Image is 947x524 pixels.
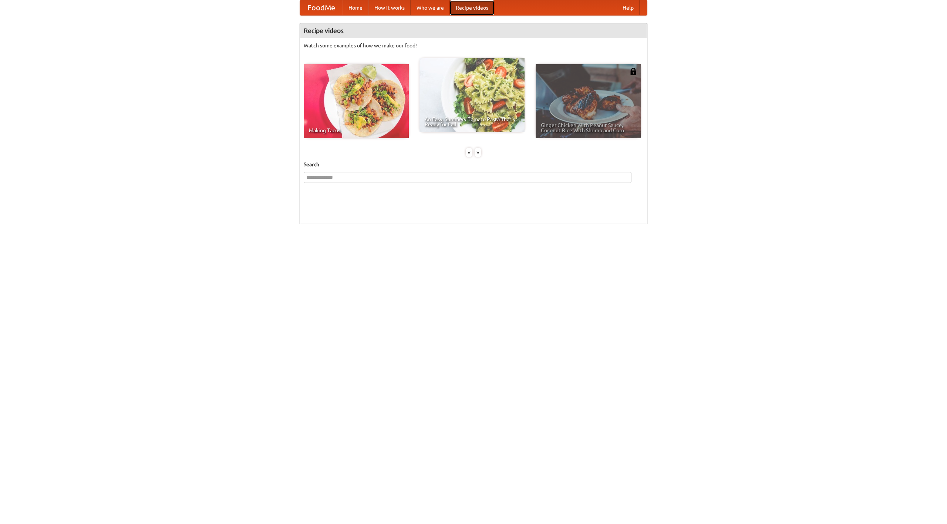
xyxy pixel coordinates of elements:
div: » [475,148,481,157]
span: Making Tacos [309,128,404,133]
a: An Easy, Summery Tomato Pasta That's Ready for Fall [419,58,525,132]
img: 483408.png [630,68,637,75]
a: Who we are [411,0,450,15]
div: « [466,148,472,157]
p: Watch some examples of how we make our food! [304,42,643,49]
h5: Search [304,161,643,168]
span: An Easy, Summery Tomato Pasta That's Ready for Fall [425,117,519,127]
a: Help [617,0,640,15]
h4: Recipe videos [300,23,647,38]
a: How it works [368,0,411,15]
a: Recipe videos [450,0,494,15]
a: Home [343,0,368,15]
a: Making Tacos [304,64,409,138]
a: FoodMe [300,0,343,15]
